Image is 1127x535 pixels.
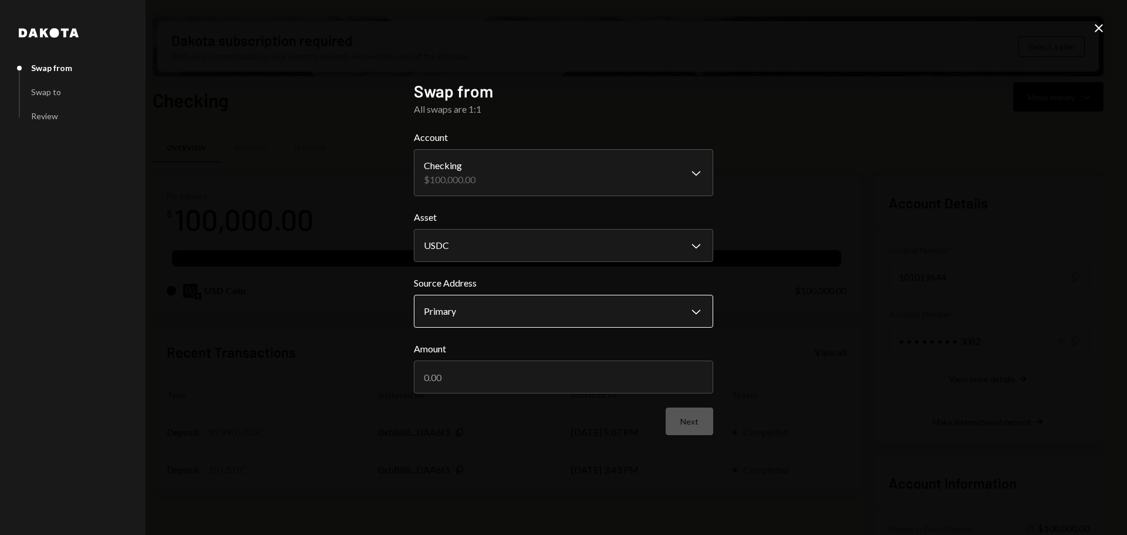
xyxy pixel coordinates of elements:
button: Asset [414,229,713,262]
div: Swap to [31,87,61,97]
input: 0.00 [414,361,713,393]
div: All swaps are 1:1 [414,102,713,116]
label: Source Address [414,276,713,290]
label: Account [414,130,713,144]
label: Asset [414,210,713,224]
h2: Swap from [414,80,713,103]
div: Review [31,111,58,121]
div: Swap from [31,63,72,73]
label: Amount [414,342,713,356]
button: Source Address [414,295,713,328]
button: Account [414,149,713,196]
